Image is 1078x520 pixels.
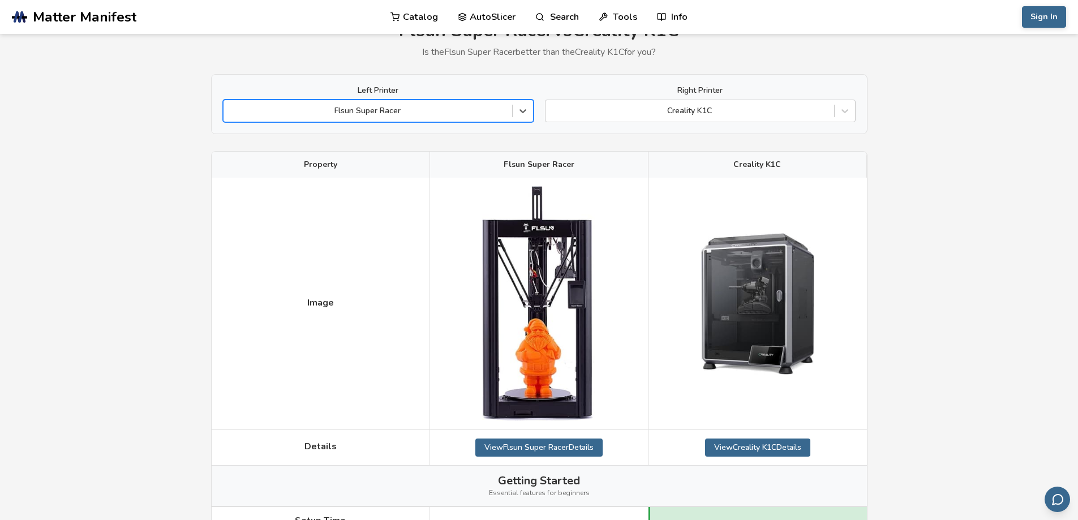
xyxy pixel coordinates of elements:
[304,441,337,452] span: Details
[705,439,810,457] a: ViewCreality K1CDetails
[211,47,867,57] p: Is the Flsun Super Racer better than the Creality K1C for you?
[304,160,337,169] span: Property
[545,86,856,95] label: Right Printer
[701,233,814,375] img: Creality K1C
[733,160,781,169] span: Creality K1C
[307,298,334,308] span: Image
[211,20,867,41] h1: Flsun Super Racer vs Creality K1C
[504,160,574,169] span: Flsun Super Racer
[1045,487,1070,512] button: Send feedback via email
[223,86,534,95] label: Left Printer
[1022,6,1066,28] button: Sign In
[475,439,603,457] a: ViewFlsun Super RacerDetails
[482,186,595,421] img: Flsun Super Racer
[489,489,590,497] span: Essential features for beginners
[551,106,553,115] input: Creality K1C
[33,9,136,25] span: Matter Manifest
[498,474,580,487] span: Getting Started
